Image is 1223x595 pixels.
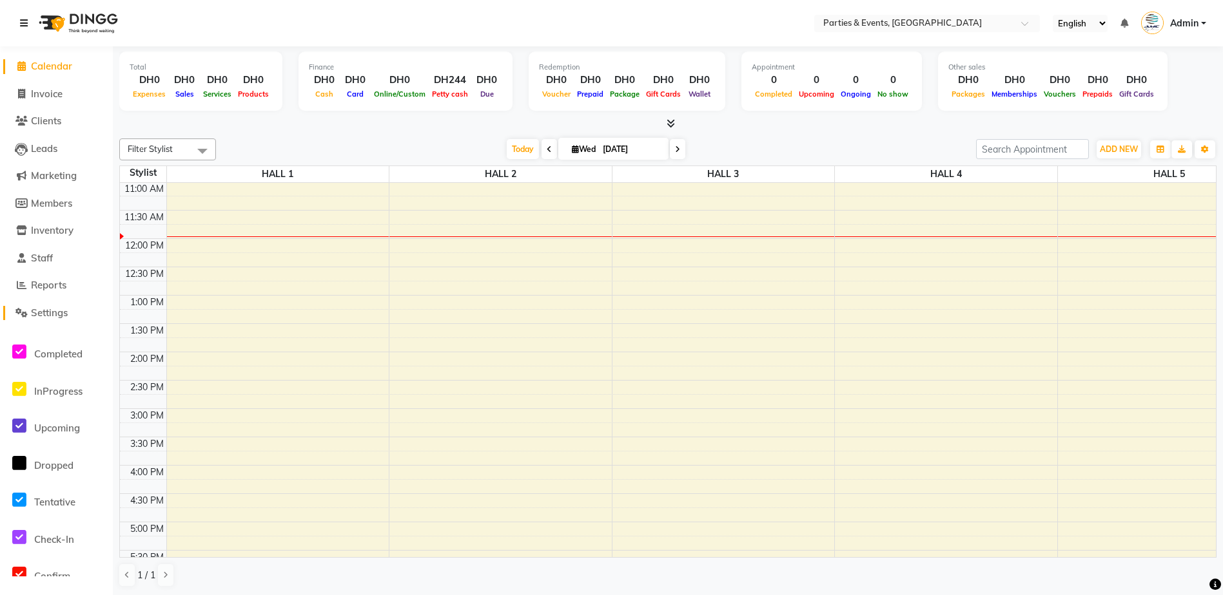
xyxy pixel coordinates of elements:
span: Prepaids [1079,90,1116,99]
span: Calendar [31,60,72,72]
span: Filter Stylist [128,144,173,154]
span: HALL 1 [167,166,389,182]
div: 1:30 PM [128,324,166,337]
div: 4:00 PM [128,466,166,479]
span: Settings [31,307,68,319]
a: Inventory [3,223,110,238]
span: Services [200,90,235,99]
div: DH0 [471,73,502,88]
div: 3:00 PM [128,409,166,422]
span: Gift Cards [643,90,684,99]
span: Today [507,139,539,159]
input: 2025-09-03 [599,140,663,159]
span: Wed [569,144,599,154]
div: Stylist [120,166,166,180]
div: Total [130,62,272,73]
input: Search Appointment [976,139,1089,159]
span: Cash [312,90,337,99]
span: Card [344,90,367,99]
span: Confirm [34,570,70,582]
span: ADD NEW [1100,144,1138,154]
div: 5:30 PM [128,551,166,564]
span: Members [31,197,72,209]
a: Staff [3,251,110,266]
div: 0 [837,73,874,88]
a: Clients [3,114,110,129]
span: Completed [752,90,796,99]
span: Wallet [685,90,714,99]
span: Packages [948,90,988,99]
span: Check-In [34,533,74,545]
div: Appointment [752,62,912,73]
span: HALL 4 [835,166,1057,182]
div: DH0 [130,73,169,88]
a: Members [3,196,110,211]
div: Redemption [539,62,715,73]
a: Invoice [3,87,110,102]
span: Memberships [988,90,1041,99]
div: DH0 [200,73,235,88]
span: Gift Cards [1116,90,1157,99]
div: DH0 [1116,73,1157,88]
a: Marketing [3,169,110,184]
div: 0 [874,73,912,88]
span: Admin [1170,17,1199,30]
div: DH0 [309,73,340,88]
div: 5:00 PM [128,522,166,536]
div: DH0 [1041,73,1079,88]
span: Petty cash [429,90,471,99]
div: 3:30 PM [128,437,166,451]
span: Package [607,90,643,99]
div: 11:00 AM [122,182,166,196]
span: HALL 2 [389,166,612,182]
div: DH0 [607,73,643,88]
span: Leads [31,142,57,155]
div: 2:30 PM [128,381,166,394]
span: HALL 3 [612,166,835,182]
span: Invoice [31,88,63,100]
div: 2:00 PM [128,352,166,366]
span: Inventory [31,224,73,236]
span: Voucher [539,90,574,99]
span: Staff [31,252,53,264]
span: Clients [31,115,61,127]
span: InProgress [34,385,83,397]
div: 0 [796,73,837,88]
div: DH0 [684,73,715,88]
a: Leads [3,142,110,156]
span: Dropped [34,459,73,471]
div: DH0 [235,73,272,88]
div: DH0 [574,73,607,88]
div: DH0 [539,73,574,88]
a: Settings [3,306,110,321]
span: Upcoming [796,90,837,99]
span: Marketing [31,169,77,182]
span: Completed [34,348,83,360]
span: Sales [172,90,197,99]
span: 1 / 1 [137,569,155,582]
div: Other sales [948,62,1157,73]
div: 1:00 PM [128,296,166,309]
span: Tentative [34,496,75,508]
div: DH0 [371,73,429,88]
span: No show [874,90,912,99]
div: 4:30 PM [128,494,166,507]
span: Expenses [130,90,169,99]
div: 12:30 PM [122,267,166,281]
span: Due [477,90,497,99]
img: Admin [1141,12,1164,34]
div: DH244 [429,73,471,88]
div: Finance [309,62,502,73]
div: DH0 [988,73,1041,88]
div: DH0 [169,73,200,88]
span: Vouchers [1041,90,1079,99]
span: Prepaid [574,90,607,99]
span: Online/Custom [371,90,429,99]
div: DH0 [643,73,684,88]
button: ADD NEW [1097,140,1141,158]
div: 0 [752,73,796,88]
span: Upcoming [34,422,80,434]
div: DH0 [1079,73,1116,88]
div: 12:00 PM [122,239,166,252]
img: logo [33,5,121,41]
